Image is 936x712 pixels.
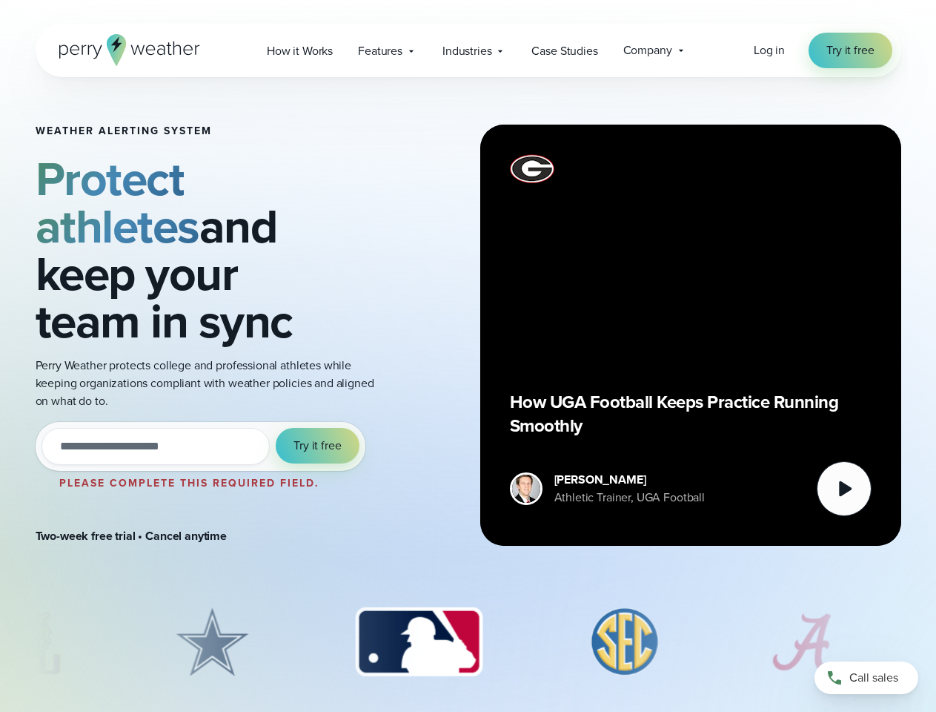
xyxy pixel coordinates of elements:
[36,357,382,410] p: Perry Weather protects college and professional athletes while keeping organizations compliant wi...
[519,36,610,66] a: Case Studies
[442,42,491,60] span: Industries
[155,605,269,679] img: %E2%9C%85-Dallas-Cowboys.svg
[849,669,898,687] span: Call sales
[754,42,785,59] a: Log in
[276,428,359,464] button: Try it free
[809,33,892,68] a: Try it free
[568,605,683,679] img: %E2%9C%85-SEC.svg
[358,42,402,60] span: Features
[293,437,341,455] span: Try it free
[36,605,901,687] div: slideshow
[340,605,497,679] div: 3 of 8
[254,36,345,66] a: How it Works
[36,155,382,345] h2: and keep your team in sync
[267,42,333,60] span: How it Works
[59,475,319,491] label: Please complete this required field.
[36,125,382,137] h1: Weather Alerting System
[568,605,683,679] div: 4 of 8
[554,489,705,507] div: Athletic Trainer, UGA Football
[754,605,851,679] img: University-of-Alabama.svg
[155,605,269,679] div: 2 of 8
[814,662,918,694] a: Call sales
[36,527,228,544] strong: Two-week free trial • Cancel anytime
[623,42,672,59] span: Company
[531,42,597,60] span: Case Studies
[36,144,199,261] strong: Protect athletes
[554,471,705,489] div: [PERSON_NAME]
[754,605,851,679] div: 5 of 8
[510,390,872,438] p: How UGA Football Keeps Practice Running Smoothly
[826,42,874,59] span: Try it free
[340,605,497,679] img: MLB.svg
